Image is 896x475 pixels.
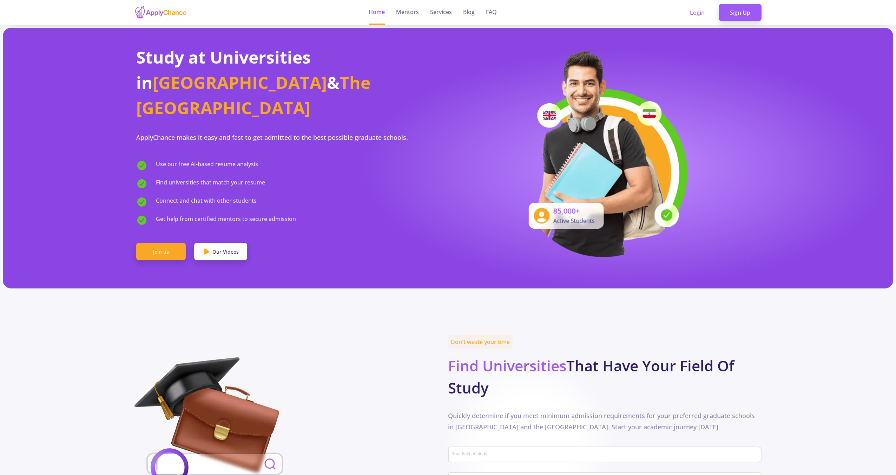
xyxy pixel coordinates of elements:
span: Find Universities [448,356,566,376]
span: Connect and chat with other students [156,196,257,208]
a: Sign Up [719,4,762,21]
span: Get help from certified mentors to secure admission [156,215,296,226]
span: ApplyChance makes it easy and fast to get admitted to the best possible graduate schools. [136,133,408,142]
span: & [327,71,340,94]
b: That Have Your Field Of Study [448,356,734,398]
span: Study at Universities in [136,46,311,94]
span: Our Videos [212,248,239,255]
span: [GEOGRAPHIC_DATA] [153,71,327,94]
a: Join us [136,243,186,260]
img: applychance logo [134,6,187,19]
span: Quickly determine if you meet minimum admission requirements for your preferred graduate schools ... [448,411,755,431]
span: Find universities that match your resume [156,178,265,189]
img: applicant [518,48,690,258]
span: Don't waste your time [448,335,513,349]
a: Our Videos [194,243,247,260]
span: Use our free AI-based resume analysis [156,160,258,171]
a: Login [679,4,716,21]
